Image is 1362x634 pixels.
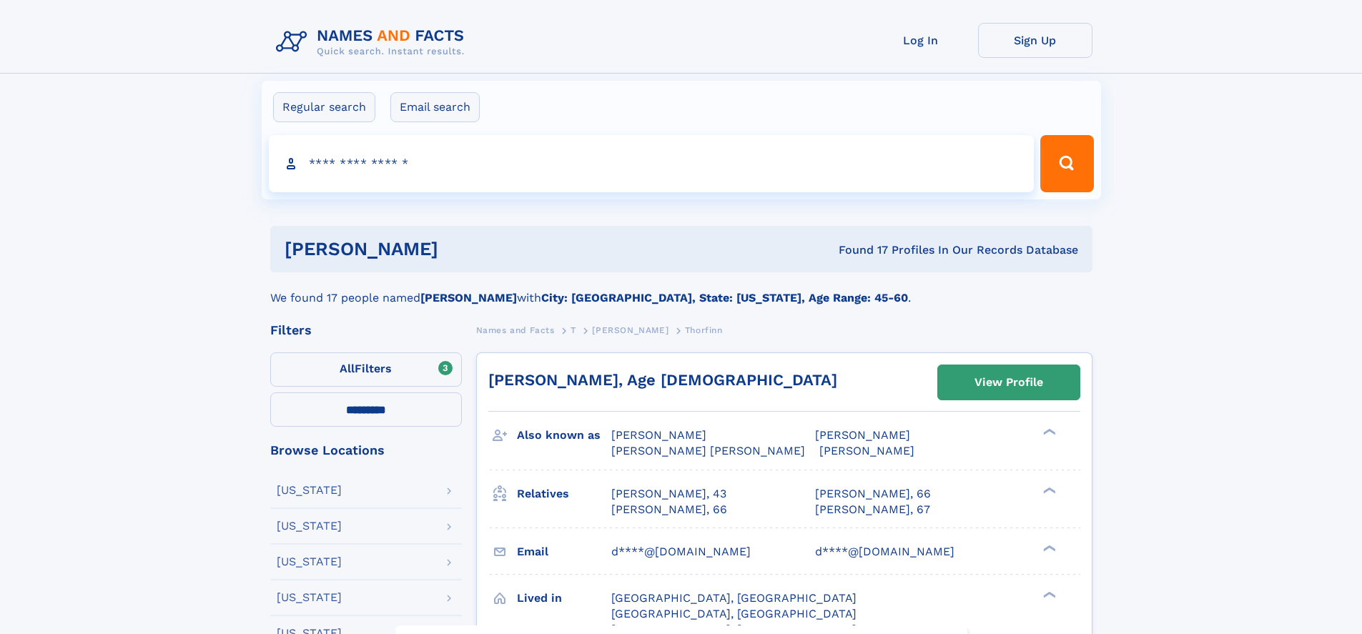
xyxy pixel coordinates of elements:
[592,325,668,335] span: [PERSON_NAME]
[938,365,1080,400] a: View Profile
[277,485,342,496] div: [US_STATE]
[340,362,355,375] span: All
[815,486,931,502] a: [PERSON_NAME], 66
[390,92,480,122] label: Email search
[270,272,1092,307] div: We found 17 people named with .
[611,502,727,517] a: [PERSON_NAME], 66
[685,325,723,335] span: Thorfinn
[611,444,805,457] span: [PERSON_NAME] [PERSON_NAME]
[476,321,555,339] a: Names and Facts
[269,135,1035,192] input: search input
[819,444,914,457] span: [PERSON_NAME]
[571,325,576,335] span: T
[611,428,706,442] span: [PERSON_NAME]
[273,92,375,122] label: Regular search
[1040,135,1093,192] button: Search Button
[978,23,1092,58] a: Sign Up
[277,592,342,603] div: [US_STATE]
[592,321,668,339] a: [PERSON_NAME]
[1040,485,1057,495] div: ❯
[285,240,638,258] h1: [PERSON_NAME]
[517,586,611,610] h3: Lived in
[611,591,857,605] span: [GEOGRAPHIC_DATA], [GEOGRAPHIC_DATA]
[270,23,476,61] img: Logo Names and Facts
[864,23,978,58] a: Log In
[277,520,342,532] div: [US_STATE]
[270,444,462,457] div: Browse Locations
[815,428,910,442] span: [PERSON_NAME]
[517,540,611,564] h3: Email
[541,291,908,304] b: City: [GEOGRAPHIC_DATA], State: [US_STATE], Age Range: 45-60
[488,371,837,389] a: [PERSON_NAME], Age [DEMOGRAPHIC_DATA]
[1040,427,1057,437] div: ❯
[815,502,930,517] a: [PERSON_NAME], 67
[517,423,611,447] h3: Also known as
[270,324,462,337] div: Filters
[571,321,576,339] a: T
[611,607,857,620] span: [GEOGRAPHIC_DATA], [GEOGRAPHIC_DATA]
[517,482,611,506] h3: Relatives
[1040,543,1057,553] div: ❯
[270,352,462,387] label: Filters
[611,486,726,502] a: [PERSON_NAME], 43
[1040,590,1057,599] div: ❯
[638,242,1078,258] div: Found 17 Profiles In Our Records Database
[277,556,342,568] div: [US_STATE]
[974,366,1043,399] div: View Profile
[420,291,517,304] b: [PERSON_NAME]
